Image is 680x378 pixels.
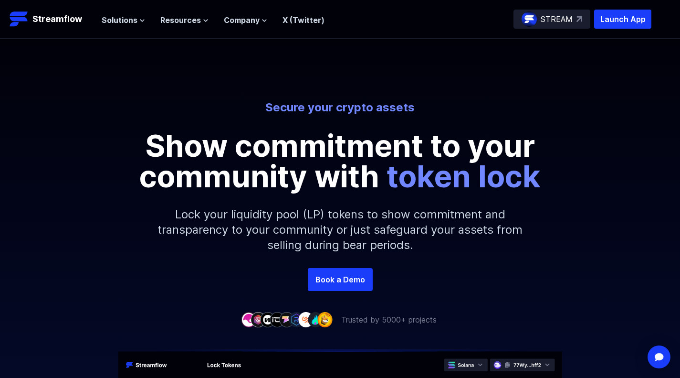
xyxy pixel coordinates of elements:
img: Streamflow Logo [10,10,29,29]
img: company-5 [279,312,294,327]
p: Show commitment to your community with [126,130,555,192]
span: Resources [160,14,201,26]
button: Company [224,14,267,26]
button: Resources [160,14,209,26]
p: Trusted by 5000+ projects [341,314,437,325]
img: streamflow-logo-circle.png [522,11,537,27]
span: Solutions [102,14,137,26]
a: X (Twitter) [282,15,324,25]
img: company-4 [270,312,285,327]
img: company-7 [298,312,314,327]
img: company-9 [317,312,333,327]
div: Open Intercom Messenger [648,346,670,368]
img: company-2 [251,312,266,327]
img: company-3 [260,312,275,327]
p: STREAM [541,13,573,25]
a: STREAM [513,10,590,29]
span: token lock [387,158,541,194]
img: company-1 [241,312,256,327]
button: Solutions [102,14,145,26]
img: company-6 [289,312,304,327]
p: Secure your crypto assets [76,100,605,115]
img: company-8 [308,312,323,327]
button: Launch App [594,10,651,29]
img: top-right-arrow.svg [576,16,582,22]
a: Streamflow [10,10,92,29]
a: Book a Demo [308,268,373,291]
p: Streamflow [32,12,82,26]
span: Company [224,14,260,26]
p: Lock your liquidity pool (LP) tokens to show commitment and transparency to your community or jus... [135,192,545,268]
